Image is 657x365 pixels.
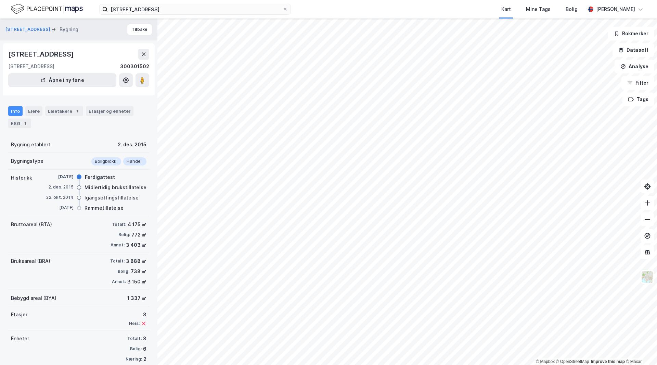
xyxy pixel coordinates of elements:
div: 2. des. 2015 [46,184,74,190]
div: Etasjer [11,311,27,319]
div: ESG [8,119,31,128]
div: Bruksareal (BRA) [11,257,50,265]
div: Heis: [129,321,140,326]
div: Annet: [112,279,126,284]
div: Totalt: [110,258,125,264]
button: Tilbake [127,24,152,35]
div: 6 [143,345,146,353]
div: Kart [501,5,511,13]
div: 1 337 ㎡ [127,294,146,302]
div: Etasjer og enheter [89,108,131,114]
a: Improve this map [591,359,625,364]
div: 8 [143,334,146,343]
div: Historikk [11,174,32,182]
div: 4 175 ㎡ [128,220,146,229]
button: Åpne i ny fane [8,73,116,87]
button: Bokmerker [608,27,654,40]
div: [PERSON_NAME] [596,5,635,13]
div: Igangsettingstillatelse [85,194,139,202]
div: Info [8,106,23,116]
button: Datasett [613,43,654,57]
div: Totalt: [127,336,142,341]
button: Analyse [615,60,654,73]
div: Bygning [60,25,78,34]
div: 738 ㎡ [131,267,146,276]
a: Mapbox [536,359,555,364]
div: 22. okt. 2014 [46,194,74,200]
div: Leietakere [45,106,83,116]
div: Kontrollprogram for chat [623,332,657,365]
div: Bolig: [130,346,142,352]
iframe: Chat Widget [623,332,657,365]
div: 3 403 ㎡ [126,241,146,249]
div: Midlertidig brukstillatelse [85,183,146,192]
div: [DATE] [46,205,74,211]
div: Ferdigattest [85,173,115,181]
div: 3 888 ㎡ [126,257,146,265]
div: Rammetillatelse [85,204,124,212]
input: Søk på adresse, matrikkel, gårdeiere, leietakere eller personer [108,4,282,14]
div: Bygning etablert [11,141,50,149]
button: Filter [621,76,654,90]
div: Bruttoareal (BTA) [11,220,52,229]
img: Z [641,270,654,283]
div: 300301502 [120,62,149,71]
div: 2 [143,355,146,363]
div: [STREET_ADDRESS] [8,62,54,71]
div: 1 [22,120,28,127]
div: Bygningstype [11,157,43,165]
div: 772 ㎡ [131,231,146,239]
img: logo.f888ab2527a4732fd821a326f86c7f29.svg [11,3,83,15]
div: Bolig: [118,232,130,238]
div: [DATE] [46,174,74,180]
a: OpenStreetMap [556,359,589,364]
button: [STREET_ADDRESS] [5,26,52,33]
div: Bebygd areal (BYA) [11,294,56,302]
div: Næring: [126,356,142,362]
div: Bolig [566,5,578,13]
div: Enheter [11,334,29,343]
div: [STREET_ADDRESS] [8,49,75,60]
div: Mine Tags [526,5,551,13]
div: 1 [74,108,80,114]
div: Annet: [111,242,125,248]
div: Bolig: [118,269,129,274]
div: Eiere [25,106,42,116]
div: 3 [129,311,146,319]
button: Tags [622,93,654,106]
div: 3 150 ㎡ [127,278,146,286]
div: 2. des. 2015 [118,141,146,149]
div: Totalt: [112,222,126,227]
